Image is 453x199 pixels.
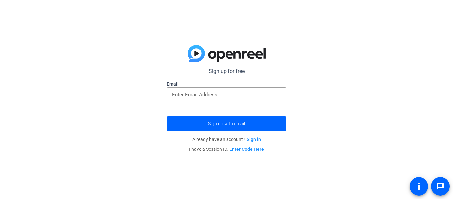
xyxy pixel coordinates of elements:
mat-icon: message [436,182,444,190]
a: Sign in [247,137,261,142]
span: I have a Session ID. [189,147,264,152]
p: Sign up for free [167,67,286,75]
label: Email [167,81,286,87]
a: Enter Code Here [229,147,264,152]
img: blue-gradient.svg [188,45,266,62]
input: Enter Email Address [172,91,281,99]
span: Already have an account? [192,137,261,142]
mat-icon: accessibility [415,182,423,190]
button: Sign up with email [167,116,286,131]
